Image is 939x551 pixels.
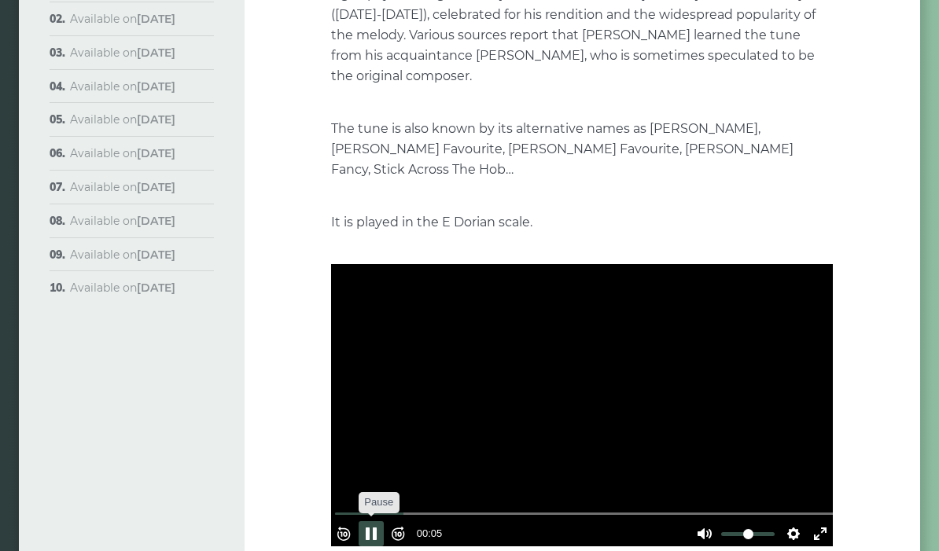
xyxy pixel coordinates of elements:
[70,46,175,60] span: Available on
[137,46,175,60] strong: [DATE]
[70,146,175,160] span: Available on
[70,12,175,26] span: Available on
[137,180,175,194] strong: [DATE]
[331,212,833,233] p: It is played in the E Dorian scale.
[137,79,175,94] strong: [DATE]
[70,112,175,127] span: Available on
[137,146,175,160] strong: [DATE]
[137,248,175,262] strong: [DATE]
[70,79,175,94] span: Available on
[331,119,833,180] p: The tune is also known by its alternative names as [PERSON_NAME], [PERSON_NAME] Favourite, [PERSO...
[70,214,175,228] span: Available on
[137,12,175,26] strong: [DATE]
[137,112,175,127] strong: [DATE]
[137,281,175,295] strong: [DATE]
[137,214,175,228] strong: [DATE]
[70,180,175,194] span: Available on
[70,281,175,295] span: Available on
[70,248,175,262] span: Available on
